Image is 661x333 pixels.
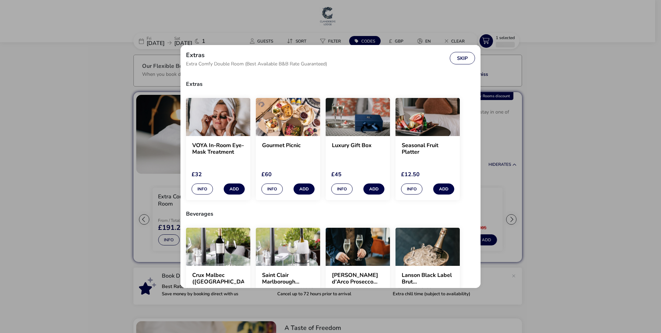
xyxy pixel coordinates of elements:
[186,62,327,66] span: Extra Comfy Double Room (Best Available B&B Rate Guaranteed)
[363,183,384,195] button: Add
[331,171,342,178] span: £45
[262,142,314,155] h2: Gourmet Picnic
[450,52,475,64] button: Skip
[186,76,475,92] h3: Extras
[433,183,454,195] button: Add
[331,183,353,195] button: Info
[186,206,475,222] h3: Beverages
[402,272,454,285] h2: Lanson Black Label Brut ([GEOGRAPHIC_DATA])
[192,183,213,195] button: Info
[261,183,283,195] button: Info
[332,142,384,155] h2: Luxury Gift Box
[192,171,202,178] span: £32
[401,171,420,178] span: £12.50
[402,142,454,155] h2: Seasonal Fruit Platter
[224,183,245,195] button: Add
[261,171,272,178] span: £60
[332,272,384,285] h2: [PERSON_NAME] d'Arco Prosecco ([GEOGRAPHIC_DATA])
[294,183,315,195] button: Add
[192,272,244,285] h2: Crux Malbec ([GEOGRAPHIC_DATA])
[192,142,244,155] h2: VOYA In-Room Eye-Mask Treatment
[401,183,422,195] button: Info
[262,272,314,285] h2: Saint Clair Marlborough Sauvignon Blanc ([GEOGRAPHIC_DATA])
[180,45,481,288] div: extras selection modal
[186,52,205,58] h2: Extras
